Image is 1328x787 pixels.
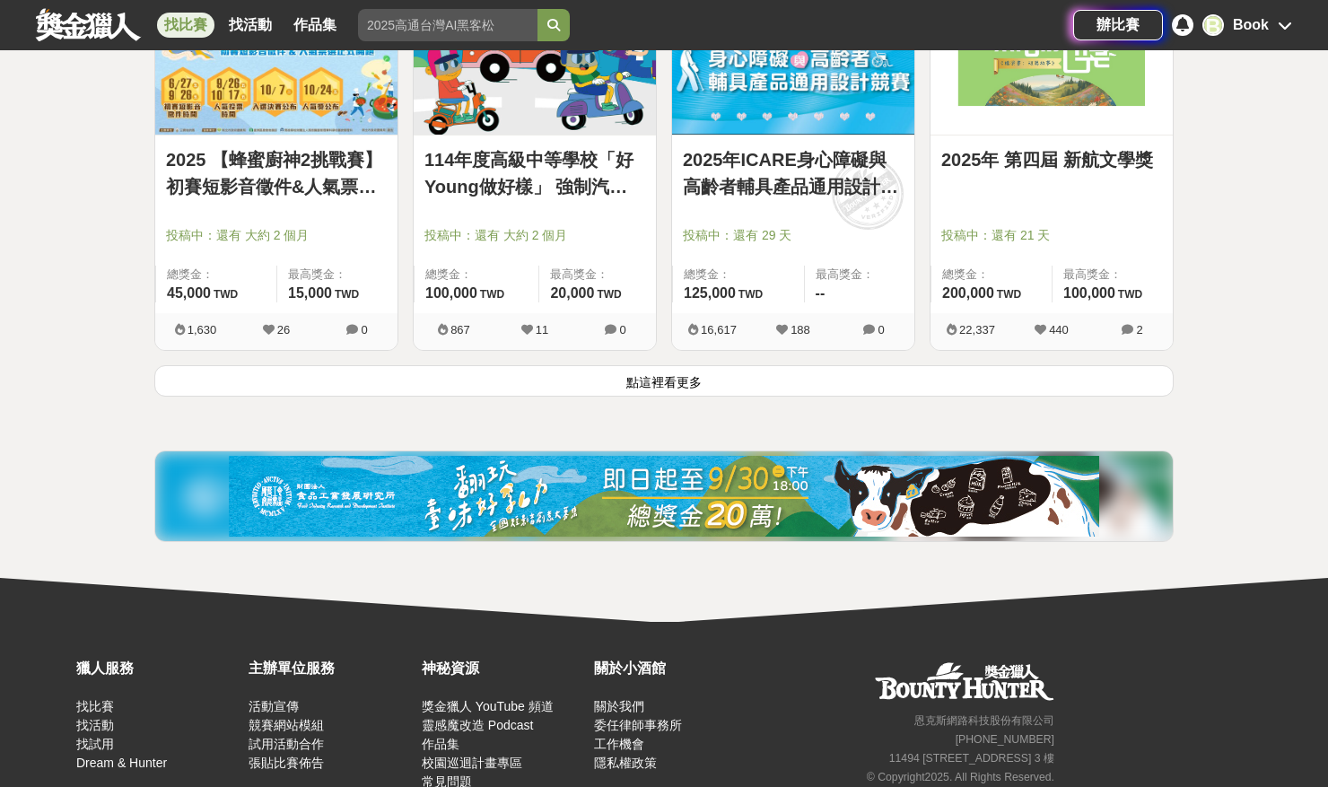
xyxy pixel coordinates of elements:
span: 100,000 [1063,285,1115,301]
a: 獎金獵人 YouTube 頻道 [422,699,554,713]
div: Book [1233,14,1269,36]
span: 100,000 [425,285,477,301]
small: 恩克斯網路科技股份有限公司 [914,714,1054,727]
span: TWD [738,288,763,301]
span: 440 [1049,323,1069,337]
a: 114年度高級中等學校「好Young做好樣」 強制汽車責任保險宣導短片徵選活動 [424,146,645,200]
span: -- [816,285,826,301]
a: 作品集 [422,737,459,751]
a: 試用活動合作 [249,737,324,751]
div: 關於小酒館 [594,658,757,679]
span: 總獎金： [684,266,793,284]
span: 22,337 [959,323,995,337]
span: 16,617 [701,323,737,337]
a: 隱私權政策 [594,756,657,770]
span: 1,630 [188,323,217,337]
span: 45,000 [167,285,211,301]
a: 委任律師事務所 [594,718,682,732]
span: 0 [878,323,884,337]
a: 2025年ICARE身心障礙與高齡者輔具產品通用設計競賽 [683,146,904,200]
a: Dream & Hunter [76,756,167,770]
a: 2025年 第四屆 新航文學獎 [941,146,1162,173]
input: 2025高通台灣AI黑客松 [358,9,537,41]
span: 投稿中：還有 大約 2 個月 [166,226,387,245]
a: 關於我們 [594,699,644,713]
a: 找試用 [76,737,114,751]
a: 找比賽 [76,699,114,713]
div: 神秘資源 [422,658,585,679]
span: 200,000 [942,285,994,301]
span: 總獎金： [942,266,1041,284]
a: 靈感魔改造 Podcast [422,718,533,732]
a: 找活動 [222,13,279,38]
span: 125,000 [684,285,736,301]
small: [PHONE_NUMBER] [956,733,1054,746]
a: 工作機會 [594,737,644,751]
span: TWD [335,288,359,301]
div: 主辦單位服務 [249,658,412,679]
a: 2025 【蜂蜜廚神2挑戰賽】初賽短影音徵件&人氣票選正式開跑！ [166,146,387,200]
a: 找比賽 [157,13,214,38]
span: TWD [997,288,1021,301]
span: 最高獎金： [288,266,387,284]
span: 投稿中：還有 29 天 [683,226,904,245]
span: 2 [1136,323,1142,337]
span: 最高獎金： [816,266,904,284]
span: 最高獎金： [550,266,645,284]
span: TWD [1118,288,1142,301]
span: TWD [214,288,238,301]
span: 總獎金： [167,266,266,284]
span: 11 [536,323,548,337]
a: 辦比賽 [1073,10,1163,40]
span: 最高獎金： [1063,266,1162,284]
div: 獵人服務 [76,658,240,679]
span: 投稿中：還有 大約 2 個月 [424,226,645,245]
span: 0 [619,323,625,337]
span: TWD [597,288,621,301]
span: 15,000 [288,285,332,301]
a: 校園巡迴計畫專區 [422,756,522,770]
button: 點這裡看更多 [154,365,1174,397]
span: 26 [277,323,290,337]
span: 20,000 [550,285,594,301]
a: 競賽網站模組 [249,718,324,732]
a: 作品集 [286,13,344,38]
a: 活動宣傳 [249,699,299,713]
a: 找活動 [76,718,114,732]
a: 張貼比賽佈告 [249,756,324,770]
div: B [1202,14,1224,36]
small: 11494 [STREET_ADDRESS] 3 樓 [889,752,1054,765]
small: © Copyright 2025 . All Rights Reserved. [867,771,1054,783]
span: 0 [361,323,367,337]
span: TWD [480,288,504,301]
img: 11b6bcb1-164f-4f8f-8046-8740238e410a.jpg [229,456,1099,537]
span: 188 [791,323,810,337]
span: 總獎金： [425,266,528,284]
span: 867 [450,323,470,337]
span: 投稿中：還有 21 天 [941,226,1162,245]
